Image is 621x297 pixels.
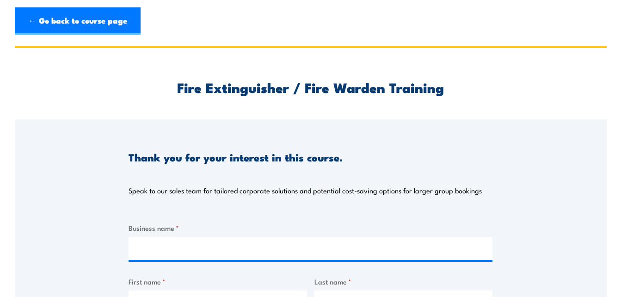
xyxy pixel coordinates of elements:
[129,152,343,162] h3: Thank you for your interest in this course.
[129,223,492,233] label: Business name
[314,276,493,287] label: Last name
[15,7,141,35] a: ← Go back to course page
[129,81,492,93] h2: Fire Extinguisher / Fire Warden Training
[129,186,482,195] p: Speak to our sales team for tailored corporate solutions and potential cost-saving options for la...
[129,276,307,287] label: First name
